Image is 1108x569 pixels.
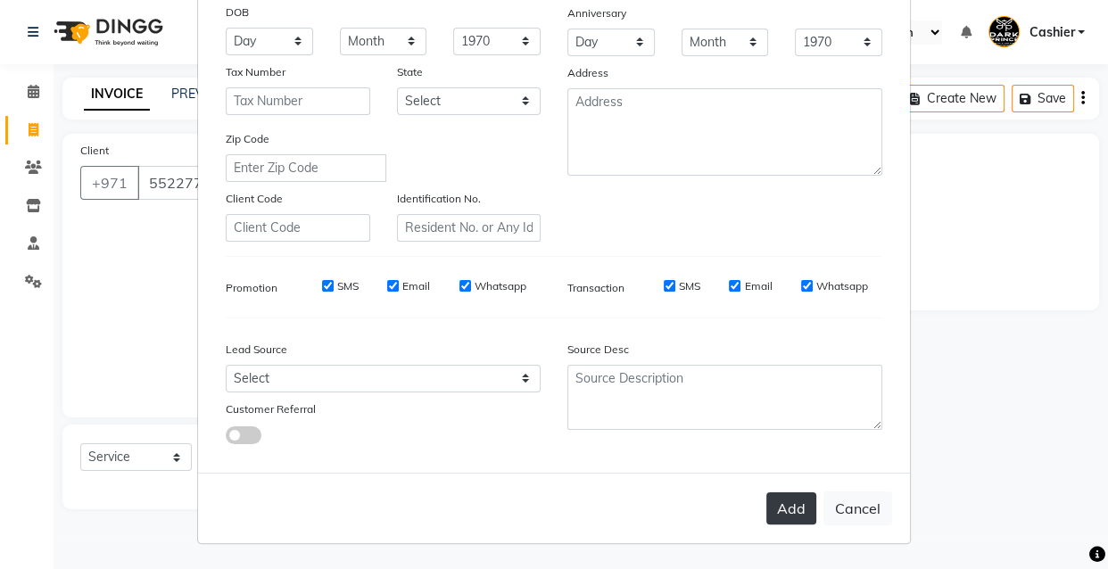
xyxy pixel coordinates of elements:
[744,278,772,294] label: Email
[226,280,277,296] label: Promotion
[679,278,700,294] label: SMS
[567,65,608,81] label: Address
[337,278,359,294] label: SMS
[226,191,283,207] label: Client Code
[226,64,285,80] label: Tax Number
[226,87,370,115] input: Tax Number
[397,214,542,242] input: Resident No. or Any Id
[226,154,386,182] input: Enter Zip Code
[226,401,316,417] label: Customer Referral
[397,64,423,80] label: State
[567,280,624,296] label: Transaction
[567,5,626,21] label: Anniversary
[226,131,269,147] label: Zip Code
[823,491,892,525] button: Cancel
[816,278,868,294] label: Whatsapp
[397,191,481,207] label: Identification No.
[226,4,249,21] label: DOB
[475,278,526,294] label: Whatsapp
[766,492,816,524] button: Add
[226,342,287,358] label: Lead Source
[402,278,430,294] label: Email
[226,214,370,242] input: Client Code
[567,342,629,358] label: Source Desc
